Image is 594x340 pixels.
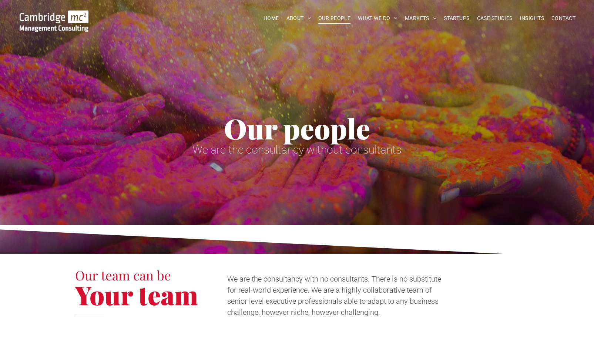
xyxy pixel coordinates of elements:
a: INSIGHTS [516,13,548,24]
a: HOME [260,13,283,24]
span: We are the consultancy with no consultants. There is no substitute for real-world experience. We ... [227,275,441,317]
a: WHAT WE DO [354,13,401,24]
span: We are the consultancy without consultants [192,143,402,156]
a: CASE STUDIES [473,13,516,24]
span: Your team [75,277,198,312]
a: ABOUT [283,13,315,24]
a: OUR PEOPLE [315,13,354,24]
a: STARTUPS [440,13,473,24]
span: Our team can be [75,266,171,284]
span: Our people [224,110,370,147]
a: CONTACT [548,13,579,24]
img: Go to Homepage [20,10,88,32]
a: MARKETS [401,13,440,24]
